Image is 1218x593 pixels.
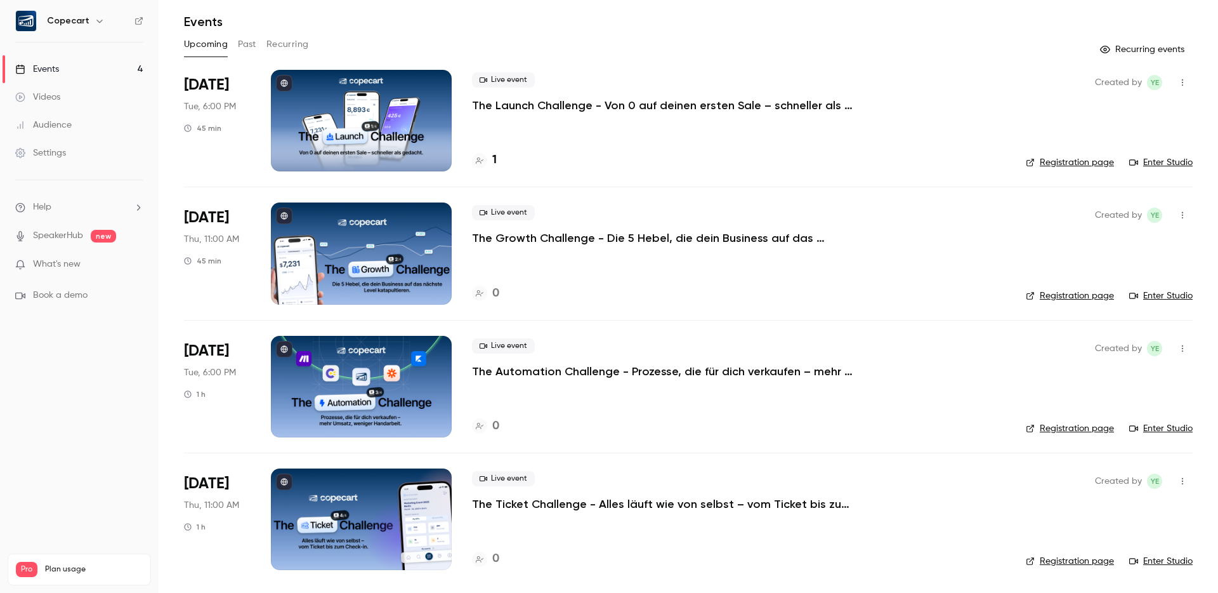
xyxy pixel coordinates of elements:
a: Enter Studio [1129,555,1193,568]
a: The Growth Challenge - Die 5 Hebel, die dein Business auf das nächste Level katapultieren [472,230,853,246]
div: Videos [15,91,60,103]
a: Registration page [1026,290,1114,302]
span: Yasamin Esfahani [1147,208,1162,223]
span: [DATE] [184,341,229,361]
a: The Ticket Challenge - Alles läuft wie von selbst – vom Ticket bis zum Check-in [472,496,853,512]
a: Enter Studio [1129,156,1193,169]
span: YE [1151,208,1159,223]
span: Tue, 6:00 PM [184,100,236,113]
div: 1 h [184,389,206,399]
span: Live event [472,471,535,486]
a: 0 [472,550,499,568]
div: Settings [15,147,66,159]
a: The Automation Challenge - Prozesse, die für dich verkaufen – mehr Umsatz, weniger Handarbeit [472,364,853,379]
div: 1 h [184,522,206,532]
li: help-dropdown-opener [15,201,143,214]
img: Copecart [16,11,36,31]
span: Live event [472,338,535,354]
div: Oct 9 Thu, 11:00 AM (Europe/Berlin) [184,469,251,570]
a: 0 [472,418,499,435]
a: 1 [472,152,497,169]
div: Events [15,63,59,76]
a: Enter Studio [1129,422,1193,435]
span: YE [1151,474,1159,489]
a: Registration page [1026,422,1114,435]
span: [DATE] [184,75,229,95]
h4: 0 [492,418,499,435]
button: Past [238,34,256,55]
span: Thu, 11:00 AM [184,499,239,512]
h4: 0 [492,285,499,302]
span: Yasamin Esfahani [1147,341,1162,356]
div: Audience [15,119,72,131]
a: SpeakerHub [33,229,83,243]
a: Enter Studio [1129,290,1193,302]
div: Sep 30 Tue, 6:00 PM (Europe/Berlin) [184,70,251,171]
button: Recurring [266,34,309,55]
span: Pro [16,562,37,577]
span: Created by [1095,75,1142,90]
span: new [91,230,116,243]
span: Help [33,201,51,214]
a: The Launch Challenge - Von 0 auf deinen ersten Sale – schneller als gedacht [472,98,853,113]
a: Registration page [1026,156,1114,169]
span: Tue, 6:00 PM [184,366,236,379]
span: Plan usage [45,564,143,575]
span: Created by [1095,474,1142,489]
div: Oct 2 Thu, 11:00 AM (Europe/Berlin) [184,203,251,304]
div: 45 min [184,256,221,266]
div: Oct 7 Tue, 6:00 PM (Europe/Berlin) [184,336,251,437]
a: Registration page [1026,555,1114,568]
a: 0 [472,285,499,302]
span: YE [1151,341,1159,356]
span: Live event [472,72,535,88]
h4: 1 [492,152,497,169]
span: What's new [33,258,81,271]
h4: 0 [492,550,499,568]
span: Live event [472,205,535,220]
span: Created by [1095,208,1142,223]
span: Created by [1095,341,1142,356]
span: Thu, 11:00 AM [184,233,239,246]
span: Yasamin Esfahani [1147,474,1162,489]
span: Yasamin Esfahani [1147,75,1162,90]
button: Recurring events [1094,39,1193,60]
span: Book a demo [33,289,88,302]
h1: Events [184,14,223,29]
span: [DATE] [184,474,229,494]
button: Upcoming [184,34,228,55]
span: [DATE] [184,208,229,228]
span: YE [1151,75,1159,90]
div: 45 min [184,123,221,133]
h6: Copecart [47,15,89,27]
